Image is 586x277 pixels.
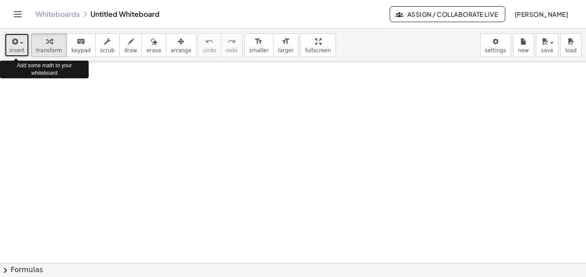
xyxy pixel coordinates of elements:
i: keyboard [77,36,85,47]
button: keyboardkeypad [66,33,96,57]
span: draw [124,47,137,54]
button: Toggle navigation [11,7,25,21]
span: Assign / Collaborate Live [397,10,498,18]
span: larger [278,47,293,54]
button: settings [480,33,511,57]
button: new [513,33,534,57]
span: redo [226,47,238,54]
button: transform [31,33,67,57]
button: Assign / Collaborate Live [390,6,505,22]
button: insert [4,33,29,57]
span: erase [146,47,161,54]
button: fullscreen [300,33,336,57]
span: load [565,47,577,54]
i: redo [227,36,236,47]
button: format_sizelarger [273,33,298,57]
span: new [518,47,529,54]
button: redoredo [221,33,242,57]
span: insert [9,47,24,54]
a: Whiteboards [35,10,80,19]
span: settings [485,47,506,54]
button: [PERSON_NAME] [507,6,575,22]
button: scrub [95,33,120,57]
span: keypad [71,47,91,54]
span: arrange [171,47,191,54]
span: transform [36,47,62,54]
span: scrub [100,47,115,54]
button: load [560,33,582,57]
span: save [541,47,553,54]
span: fullscreen [305,47,331,54]
button: arrange [166,33,196,57]
span: undo [203,47,216,54]
span: smaller [249,47,269,54]
button: format_sizesmaller [244,33,273,57]
button: erase [141,33,166,57]
button: draw [119,33,142,57]
span: [PERSON_NAME] [514,10,568,18]
i: format_size [254,36,263,47]
button: undoundo [198,33,221,57]
button: save [536,33,559,57]
i: undo [205,36,214,47]
i: format_size [281,36,290,47]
